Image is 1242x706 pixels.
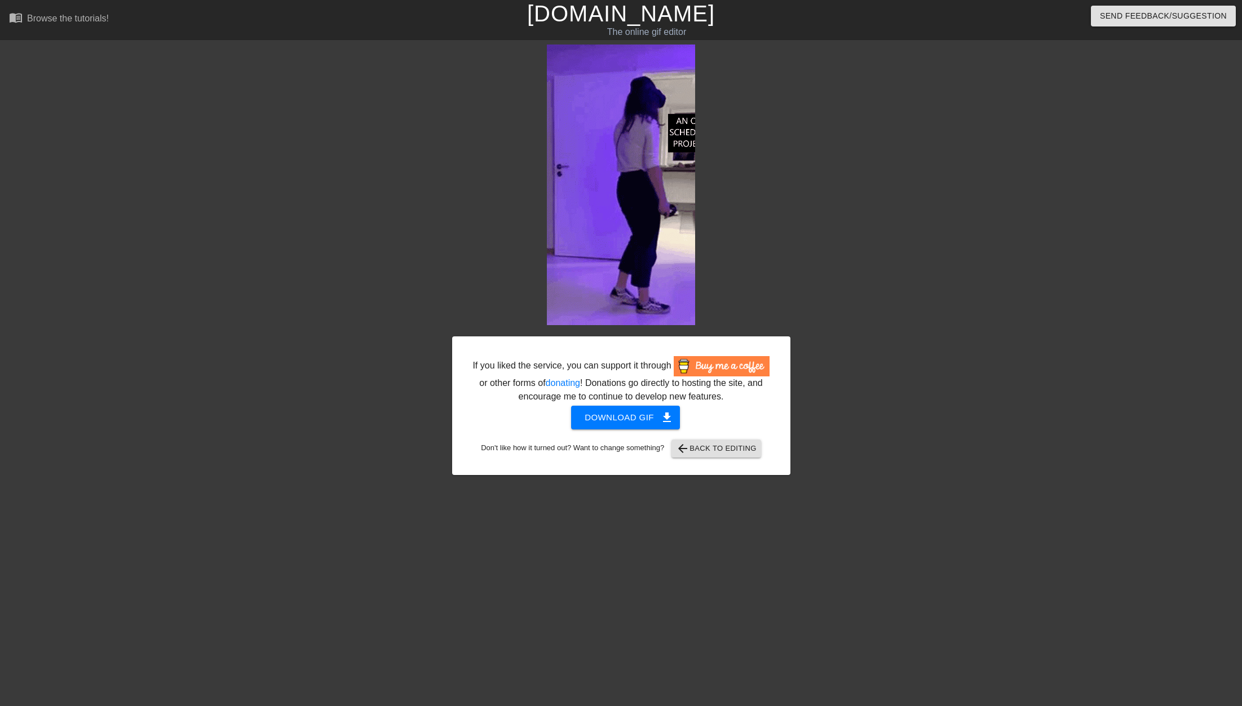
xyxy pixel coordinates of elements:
[472,356,771,403] div: If you liked the service, you can support it through or other forms of ! Donations go directly to...
[562,412,680,421] a: Download gif
[676,442,689,455] span: arrow_back
[674,356,770,376] img: Buy Me A Coffee
[27,14,109,23] div: Browse the tutorials!
[660,411,674,424] span: get_app
[9,11,109,28] a: Browse the tutorials!
[676,442,757,455] span: Back to Editing
[547,45,695,325] img: T8YuRbRl.gif
[571,406,680,429] button: Download gif
[1100,9,1227,23] span: Send Feedback/Suggestion
[527,1,715,26] a: [DOMAIN_NAME]
[546,378,580,388] a: donating
[9,11,23,24] span: menu_book
[671,439,761,458] button: Back to Editing
[1091,6,1236,26] button: Send Feedback/Suggestion
[470,439,773,458] div: Don't like how it turned out? Want to change something?
[419,25,873,39] div: The online gif editor
[585,410,666,425] span: Download gif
